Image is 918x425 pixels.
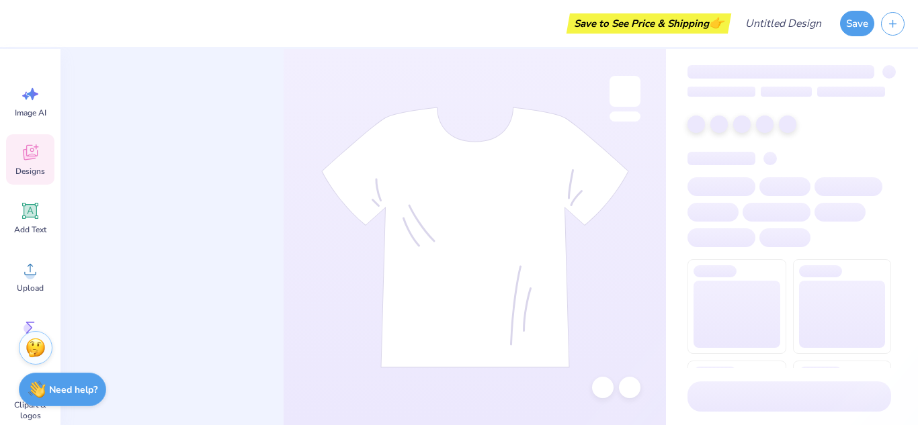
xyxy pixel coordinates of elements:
span: 👉 [709,15,724,31]
div: Save to See Price & Shipping [570,13,728,34]
span: Designs [15,166,45,177]
span: Image AI [15,107,46,118]
span: Add Text [14,224,46,235]
img: tee-skeleton.svg [321,107,629,368]
span: Clipart & logos [8,399,52,421]
input: Untitled Design [735,10,833,37]
button: Save [840,11,874,36]
strong: Need help? [49,383,97,396]
span: Upload [17,283,44,293]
